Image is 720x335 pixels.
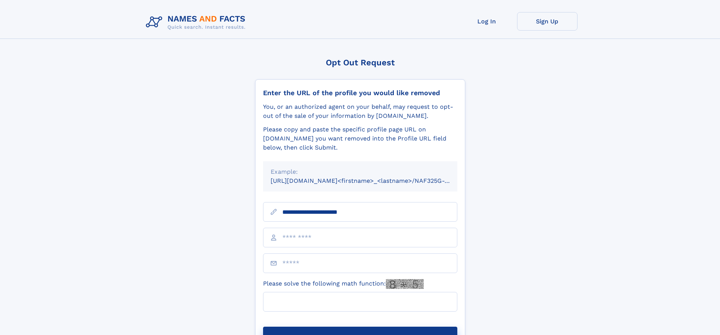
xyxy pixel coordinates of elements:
small: [URL][DOMAIN_NAME]<firstname>_<lastname>/NAF325G-xxxxxxxx [271,177,472,184]
div: Example: [271,167,450,176]
label: Please solve the following math function: [263,279,424,289]
img: Logo Names and Facts [143,12,252,32]
a: Sign Up [517,12,578,31]
div: Opt Out Request [255,58,465,67]
div: You, or an authorized agent on your behalf, may request to opt-out of the sale of your informatio... [263,102,457,120]
div: Please copy and paste the specific profile page URL on [DOMAIN_NAME] you want removed into the Pr... [263,125,457,152]
a: Log In [457,12,517,31]
div: Enter the URL of the profile you would like removed [263,89,457,97]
